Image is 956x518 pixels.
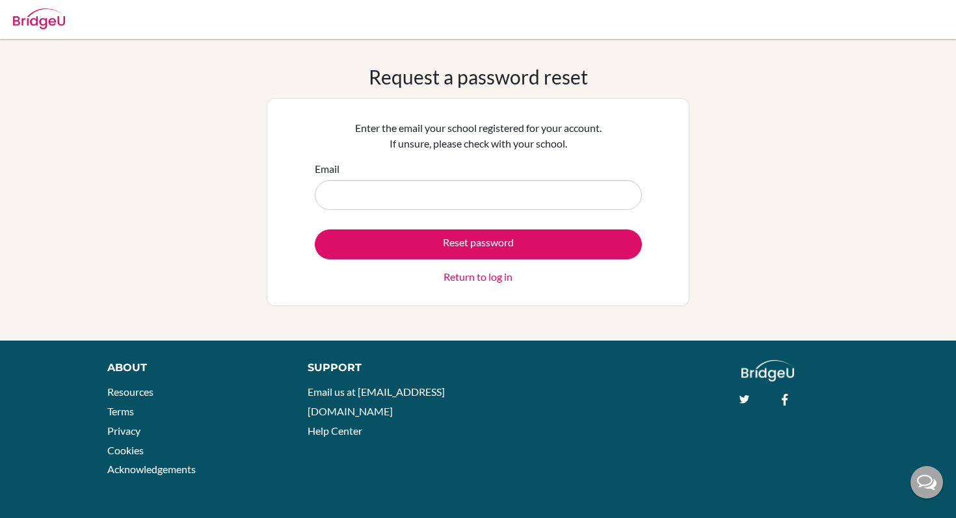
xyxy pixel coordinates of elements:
[308,360,465,376] div: Support
[13,8,65,29] img: Bridge-U
[315,161,339,177] label: Email
[444,269,512,285] a: Return to log in
[107,444,144,456] a: Cookies
[107,405,134,417] a: Terms
[741,360,794,382] img: logo_white@2x-f4f0deed5e89b7ecb1c2cc34c3e3d731f90f0f143d5ea2071677605dd97b5244.png
[107,463,196,475] a: Acknowledgements
[369,65,588,88] h1: Request a password reset
[308,424,362,437] a: Help Center
[308,385,445,417] a: Email us at [EMAIL_ADDRESS][DOMAIN_NAME]
[107,385,153,398] a: Resources
[315,120,642,151] p: Enter the email your school registered for your account. If unsure, please check with your school.
[107,360,278,376] div: About
[315,229,642,259] button: Reset password
[107,424,140,437] a: Privacy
